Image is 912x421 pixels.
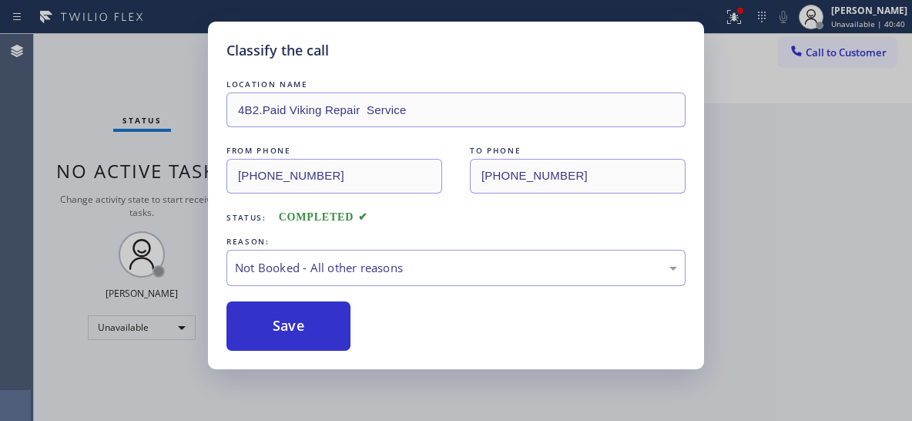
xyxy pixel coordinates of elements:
[226,143,442,159] div: FROM PHONE
[235,259,677,277] div: Not Booked - All other reasons
[470,159,686,194] input: To phone
[226,301,350,351] button: Save
[226,40,329,61] h5: Classify the call
[470,143,686,159] div: TO PHONE
[226,212,267,223] span: Status:
[226,76,686,93] div: LOCATION NAME
[226,159,442,194] input: From phone
[279,211,368,223] span: COMPLETED
[226,234,686,250] div: REASON:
